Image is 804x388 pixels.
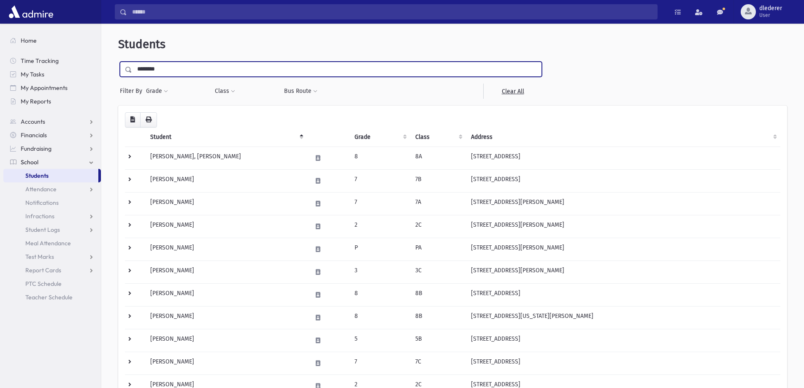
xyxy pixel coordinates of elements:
td: 8B [410,283,466,306]
td: 7 [349,352,410,374]
button: Print [140,112,157,128]
a: Meal Attendance [3,236,101,250]
td: 8 [349,283,410,306]
span: Meal Attendance [25,239,71,247]
th: Grade: activate to sort column ascending [349,128,410,147]
button: CSV [125,112,141,128]
td: [PERSON_NAME] [145,238,307,260]
td: P [349,238,410,260]
td: 7B [410,169,466,192]
td: 7C [410,352,466,374]
span: My Reports [21,98,51,105]
img: AdmirePro [7,3,55,20]
span: Accounts [21,118,45,125]
span: My Appointments [21,84,68,92]
a: Student Logs [3,223,101,236]
td: 7 [349,169,410,192]
span: Students [25,172,49,179]
a: Notifications [3,196,101,209]
a: Financials [3,128,101,142]
td: 8A [410,147,466,169]
td: 7A [410,192,466,215]
td: [PERSON_NAME] [145,215,307,238]
span: Home [21,37,37,44]
td: 7 [349,192,410,215]
td: 8 [349,306,410,329]
span: School [21,158,38,166]
span: Report Cards [25,266,61,274]
span: Time Tracking [21,57,59,65]
span: Attendance [25,185,57,193]
span: Test Marks [25,253,54,260]
td: [PERSON_NAME] [145,283,307,306]
td: [PERSON_NAME] [145,169,307,192]
span: PTC Schedule [25,280,62,288]
span: Students [118,37,165,51]
td: 8B [410,306,466,329]
button: Class [214,84,236,99]
td: [STREET_ADDRESS] [466,147,780,169]
th: Address: activate to sort column ascending [466,128,780,147]
a: Infractions [3,209,101,223]
a: My Appointments [3,81,101,95]
span: Financials [21,131,47,139]
button: Bus Route [284,84,318,99]
td: 2 [349,215,410,238]
td: [STREET_ADDRESS][PERSON_NAME] [466,238,780,260]
span: My Tasks [21,71,44,78]
a: Home [3,34,101,47]
a: Teacher Schedule [3,290,101,304]
td: [PERSON_NAME] [145,329,307,352]
th: Student: activate to sort column descending [145,128,307,147]
td: [PERSON_NAME] [145,260,307,283]
a: My Reports [3,95,101,108]
span: Infractions [25,212,54,220]
td: [STREET_ADDRESS][PERSON_NAME] [466,215,780,238]
a: Time Tracking [3,54,101,68]
td: PA [410,238,466,260]
th: Class: activate to sort column ascending [410,128,466,147]
a: Fundraising [3,142,101,155]
a: PTC Schedule [3,277,101,290]
td: [PERSON_NAME] [145,192,307,215]
td: 5 [349,329,410,352]
td: 3 [349,260,410,283]
a: Attendance [3,182,101,196]
span: User [759,12,782,19]
input: Search [127,4,657,19]
span: dlederer [759,5,782,12]
td: 5B [410,329,466,352]
button: Grade [146,84,168,99]
td: [STREET_ADDRESS][PERSON_NAME] [466,192,780,215]
td: 8 [349,147,410,169]
span: Filter By [120,87,146,95]
td: [STREET_ADDRESS][PERSON_NAME] [466,260,780,283]
td: [STREET_ADDRESS] [466,283,780,306]
a: Students [3,169,98,182]
td: [STREET_ADDRESS] [466,352,780,374]
td: 2C [410,215,466,238]
td: [STREET_ADDRESS] [466,329,780,352]
td: [STREET_ADDRESS] [466,169,780,192]
a: School [3,155,101,169]
a: Test Marks [3,250,101,263]
span: Fundraising [21,145,51,152]
span: Teacher Schedule [25,293,73,301]
td: [PERSON_NAME] [145,306,307,329]
td: [PERSON_NAME] [145,352,307,374]
a: Accounts [3,115,101,128]
td: [PERSON_NAME], [PERSON_NAME] [145,147,307,169]
a: Report Cards [3,263,101,277]
span: Student Logs [25,226,60,233]
a: Clear All [483,84,542,99]
a: My Tasks [3,68,101,81]
td: [STREET_ADDRESS][US_STATE][PERSON_NAME] [466,306,780,329]
span: Notifications [25,199,59,206]
td: 3C [410,260,466,283]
